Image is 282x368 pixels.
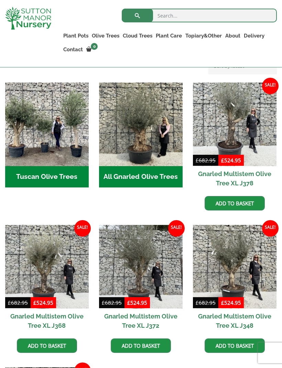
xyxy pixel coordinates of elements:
bdi: 682.95 [196,157,216,164]
img: Tuscan Olive Trees [5,83,89,166]
span: £ [221,299,224,306]
bdi: 682.95 [196,299,216,306]
span: Sale! [262,220,279,237]
a: Sale! Gnarled Multistem Olive Tree XL J348 [193,225,276,333]
a: About [224,31,242,41]
span: Sale! [74,220,91,237]
a: Add to basket: “Gnarled Multistem Olive Tree XL J372” [111,338,171,353]
bdi: 682.95 [8,299,28,306]
span: £ [127,299,130,306]
a: Topiary&Other [184,31,224,41]
img: Gnarled Multistem Olive Tree XL J372 [99,225,183,309]
bdi: 524.95 [221,299,241,306]
a: 0 [85,45,100,54]
a: Olive Trees [90,31,121,41]
bdi: 524.95 [221,157,241,164]
img: logo [5,7,51,30]
span: £ [8,299,11,306]
a: Cloud Trees [121,31,154,41]
a: Visit product category All Gnarled Olive Trees [99,83,183,187]
bdi: 524.95 [33,299,53,306]
input: Search... [122,9,277,22]
span: £ [221,157,224,164]
span: £ [196,299,199,306]
a: Sale! Gnarled Multistem Olive Tree XL J372 [99,225,183,333]
span: £ [102,299,105,306]
span: Sale! [168,220,185,237]
img: Gnarled Multistem Olive Tree XL J368 [5,225,89,309]
bdi: 524.95 [127,299,147,306]
img: Gnarled Multistem Olive Tree XL J348 [193,225,276,309]
a: Plant Care [154,31,184,41]
bdi: 682.95 [102,299,122,306]
h2: All Gnarled Olive Trees [99,166,183,187]
a: Add to basket: “Gnarled Multistem Olive Tree XL J378” [205,196,265,210]
a: Add to basket: “Gnarled Multistem Olive Tree XL J368” [17,338,77,353]
img: All Gnarled Olive Trees [99,83,183,166]
h2: Gnarled Multistem Olive Tree XL J378 [193,166,276,191]
span: £ [33,299,36,306]
a: Visit product category Tuscan Olive Trees [5,83,89,187]
a: Contact [62,45,85,54]
h2: Gnarled Multistem Olive Tree XL J372 [99,309,183,333]
a: Sale! Gnarled Multistem Olive Tree XL J378 [193,83,276,191]
span: £ [196,157,199,164]
a: Add to basket: “Gnarled Multistem Olive Tree XL J348” [205,338,265,353]
a: Plant Pots [62,31,90,41]
a: Sale! Gnarled Multistem Olive Tree XL J368 [5,225,89,333]
a: Delivery [242,31,266,41]
h2: Tuscan Olive Trees [5,166,89,187]
span: 0 [91,43,98,50]
h2: Gnarled Multistem Olive Tree XL J348 [193,309,276,333]
span: Sale! [262,78,279,94]
img: Gnarled Multistem Olive Tree XL J378 [193,83,276,166]
h2: Gnarled Multistem Olive Tree XL J368 [5,309,89,333]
